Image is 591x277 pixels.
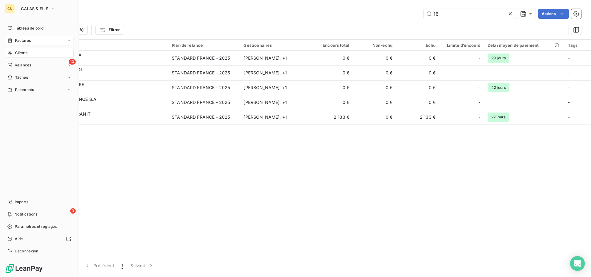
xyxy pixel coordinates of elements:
div: STANDARD FRANCE - 2025 [172,55,230,61]
td: 0 € [310,51,353,65]
td: 0 € [396,95,439,110]
div: Échu [400,43,436,48]
div: [PERSON_NAME] , + 1 [243,114,306,120]
a: Aide [5,234,74,244]
input: Rechercher [424,9,516,19]
td: 2 133 € [396,110,439,125]
button: Précédent [81,259,118,272]
span: - [568,114,570,120]
div: Plan de relance [172,43,236,48]
td: 0 € [353,80,396,95]
div: Délai moyen de paiement [488,43,561,48]
td: 0 € [396,65,439,80]
div: STANDARD FRANCE - 2025 [172,85,230,91]
span: Aide [15,236,23,242]
span: Clients [15,50,27,56]
td: 0 € [310,80,353,95]
button: Suivant [127,259,158,272]
span: CCRO16 [42,73,164,79]
td: 0 € [396,51,439,65]
span: 22 jours [488,113,509,122]
div: STANDARD FRANCE - 2025 [172,114,230,120]
td: 0 € [353,95,396,110]
div: Non-échu [357,43,392,48]
span: CLEG16 [42,58,164,64]
div: [PERSON_NAME] , + 1 [243,85,306,91]
span: Imports [15,199,28,205]
span: CFRA16 [42,88,164,94]
span: 1 [122,263,123,269]
div: Gestionnaires [243,43,306,48]
span: 42 jours [488,83,509,92]
div: Encours total [314,43,349,48]
span: Notifications [14,212,37,217]
img: Logo LeanPay [5,263,43,273]
span: - [478,55,480,61]
button: Filtrer [95,25,124,35]
div: C& [5,4,15,14]
span: - [568,85,570,90]
span: 29 jours [488,53,509,63]
span: Tableau de bord [15,26,43,31]
span: CGAL16 [42,117,164,123]
div: [PERSON_NAME] , + 1 [243,55,306,61]
div: Tags [568,43,587,48]
td: 0 € [310,65,353,80]
span: CALAS & FILS [21,6,48,11]
div: [PERSON_NAME] , + 1 [243,99,306,105]
td: 0 € [353,65,396,80]
div: STANDARD FRANCE - 2025 [172,70,230,76]
span: - [568,100,570,105]
button: 1 [118,259,127,272]
span: 10 [69,59,76,65]
td: 0 € [353,51,396,65]
span: 3 [70,208,76,214]
td: 0 € [396,80,439,95]
td: 2 133 € [310,110,353,125]
button: Actions [538,9,569,19]
span: - [478,70,480,76]
div: Open Intercom Messenger [570,256,585,271]
span: CMIC16 [42,102,164,109]
div: STANDARD FRANCE - 2025 [172,99,230,105]
span: Factures [15,38,31,43]
div: Limite d’encours [443,43,480,48]
td: 0 € [353,110,396,125]
span: Déconnexion [15,248,38,254]
span: - [568,55,570,61]
span: - [478,85,480,91]
span: - [568,70,570,75]
div: [PERSON_NAME] , + 1 [243,70,306,76]
span: Paramètres et réglages [15,224,57,229]
span: - [478,114,480,120]
span: Tâches [15,75,28,80]
span: Paiements [15,87,34,93]
td: 0 € [310,95,353,110]
span: Relances [15,62,31,68]
span: - [478,99,480,105]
